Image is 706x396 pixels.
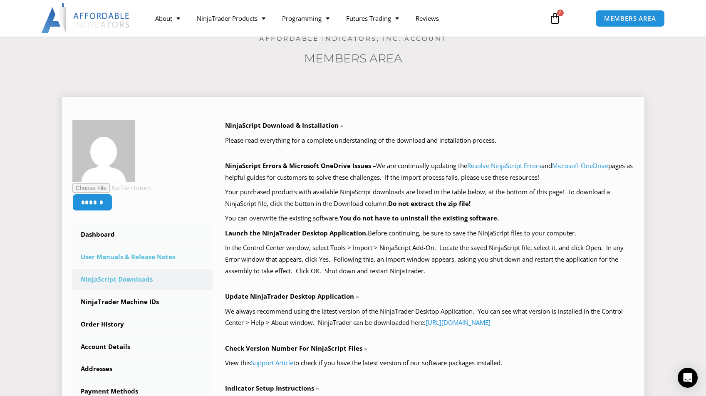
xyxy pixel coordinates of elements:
a: Addresses [72,358,213,380]
a: Microsoft OneDrive [552,161,608,170]
span: 0 [557,10,564,16]
img: LogoAI | Affordable Indicators – NinjaTrader [41,3,131,33]
p: View this to check if you have the latest version of our software packages installed. [225,357,634,369]
a: NinjaTrader Products [188,9,274,28]
p: In the Control Center window, select Tools > Import > NinjaScript Add-On. Locate the saved NinjaS... [225,242,634,277]
a: Programming [274,9,338,28]
a: [URL][DOMAIN_NAME] [426,318,490,327]
b: NinjaScript Download & Installation – [225,121,344,129]
a: Dashboard [72,224,213,245]
span: MEMBERS AREA [604,15,656,22]
b: Launch the NinjaTrader Desktop Application. [225,229,368,237]
b: Do not extract the zip file! [388,199,471,208]
a: Members Area [304,51,402,65]
a: NinjaTrader Machine IDs [72,291,213,313]
a: Reviews [407,9,447,28]
img: 0295e4c254f11d163e51805c7117235a000e19e3392823d969fb820eb8545a9e [72,120,135,182]
p: We are continually updating the and pages as helpful guides for customers to solve these challeng... [225,160,634,183]
p: You can overwrite the existing software. [225,213,634,224]
a: About [147,9,188,28]
a: NinjaScript Downloads [72,269,213,290]
a: User Manuals & Release Notes [72,246,213,268]
b: Indicator Setup Instructions – [225,384,319,392]
b: Update NinjaTrader Desktop Application – [225,292,359,300]
p: Please read everything for a complete understanding of the download and installation process. [225,135,634,146]
div: Open Intercom Messenger [678,368,698,388]
a: Futures Trading [338,9,407,28]
b: Check Version Number For NinjaScript Files – [225,344,367,352]
p: Your purchased products with available NinjaScript downloads are listed in the table below, at th... [225,186,634,210]
nav: Menu [147,9,540,28]
a: Account Details [72,336,213,358]
a: 0 [537,6,573,30]
a: MEMBERS AREA [595,10,665,27]
p: We always recommend using the latest version of the NinjaTrader Desktop Application. You can see ... [225,306,634,329]
a: Order History [72,314,213,335]
p: Before continuing, be sure to save the NinjaScript files to your computer. [225,228,634,239]
a: Affordable Indicators, Inc. Account [259,35,447,42]
b: NinjaScript Errors & Microsoft OneDrive Issues – [225,161,376,170]
a: Support Article [251,359,293,367]
a: Resolve NinjaScript Errors [467,161,541,170]
b: You do not have to uninstall the existing software. [339,214,499,222]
